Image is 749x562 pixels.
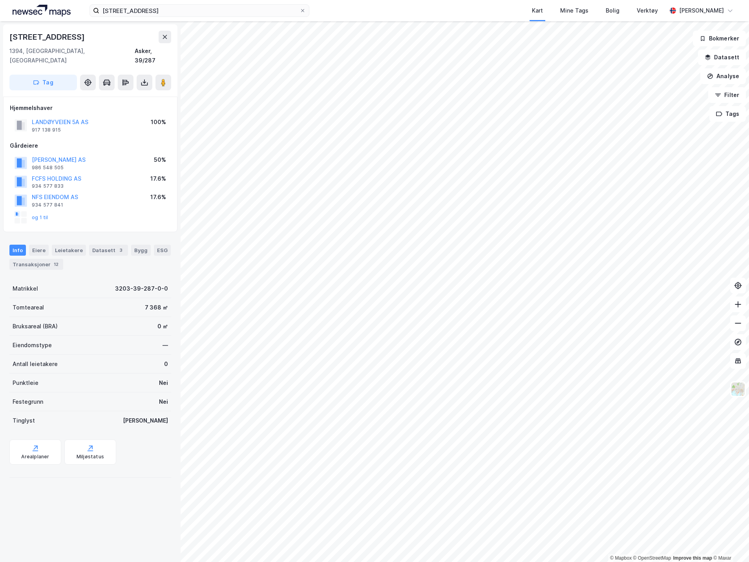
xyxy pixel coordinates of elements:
button: Datasett [698,49,746,65]
div: Eiere [29,245,49,256]
div: 0 ㎡ [157,322,168,331]
div: Asker, 39/287 [135,46,171,65]
button: Analyse [700,68,746,84]
div: Matrikkel [13,284,38,293]
div: Antall leietakere [13,359,58,369]
button: Tag [9,75,77,90]
div: ESG [154,245,171,256]
a: OpenStreetMap [633,555,671,561]
div: Info [9,245,26,256]
button: Tags [709,106,746,122]
div: 934 577 833 [32,183,64,189]
iframe: Chat Widget [710,524,749,562]
div: Bygg [131,245,151,256]
img: Z [731,382,745,397]
a: Mapbox [610,555,632,561]
div: Kart [532,6,543,15]
div: Mine Tags [560,6,588,15]
img: logo.a4113a55bc3d86da70a041830d287a7e.svg [13,5,71,16]
div: [PERSON_NAME] [679,6,724,15]
div: 12 [52,260,60,268]
button: Bokmerker [693,31,746,46]
div: 17.6% [150,174,166,183]
div: 100% [151,117,166,127]
div: Bolig [606,6,619,15]
div: 1394, [GEOGRAPHIC_DATA], [GEOGRAPHIC_DATA] [9,46,135,65]
div: Nei [159,378,168,388]
div: Leietakere [52,245,86,256]
div: Bruksareal (BRA) [13,322,58,331]
div: Tinglyst [13,416,35,425]
div: Eiendomstype [13,340,52,350]
div: Punktleie [13,378,38,388]
div: 3 [117,246,125,254]
div: — [163,340,168,350]
div: Kontrollprogram for chat [710,524,749,562]
div: Verktøy [637,6,658,15]
div: Transaksjoner [9,259,63,270]
div: [PERSON_NAME] [123,416,168,425]
div: 7 368 ㎡ [145,303,168,312]
div: 50% [154,155,166,165]
div: 934 577 841 [32,202,63,208]
div: 917 138 915 [32,127,61,133]
div: Arealplaner [21,454,49,460]
div: Nei [159,397,168,406]
div: Tomteareal [13,303,44,312]
div: Miljøstatus [77,454,104,460]
div: 986 548 505 [32,165,64,171]
input: Søk på adresse, matrikkel, gårdeiere, leietakere eller personer [99,5,300,16]
div: [STREET_ADDRESS] [9,31,86,43]
button: Filter [708,87,746,103]
div: 17.6% [150,192,166,202]
div: Hjemmelshaver [10,103,171,113]
div: Datasett [89,245,128,256]
div: 3203-39-287-0-0 [115,284,168,293]
div: Festegrunn [13,397,43,406]
a: Improve this map [673,555,712,561]
div: 0 [164,359,168,369]
div: Gårdeiere [10,141,171,150]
